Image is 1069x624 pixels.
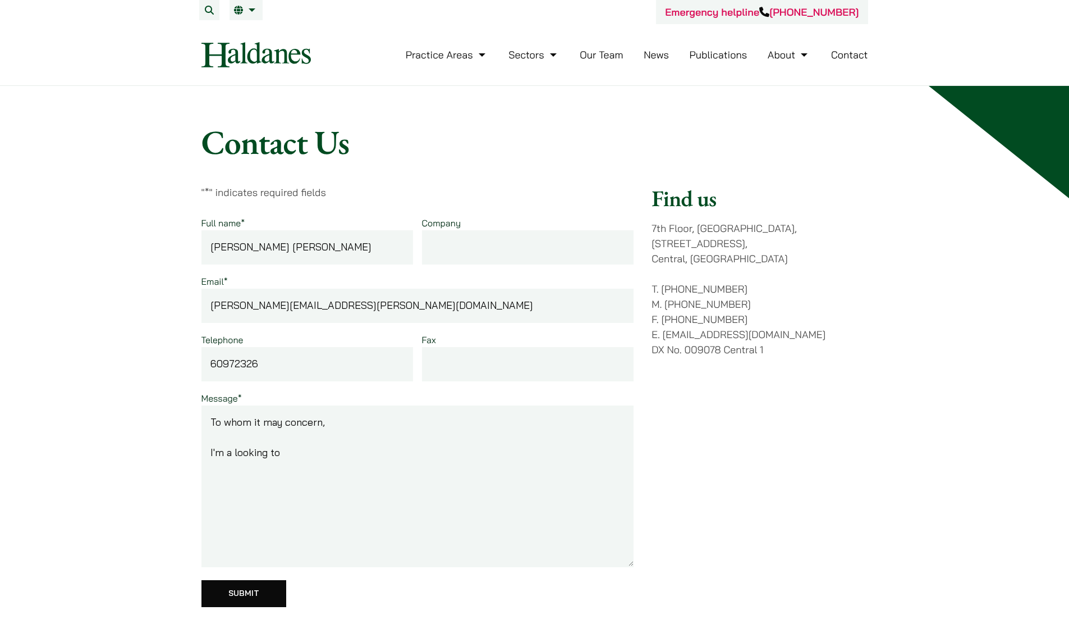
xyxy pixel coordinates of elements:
[690,48,747,61] a: Publications
[652,281,868,357] p: T. [PHONE_NUMBER] M. [PHONE_NUMBER] F. [PHONE_NUMBER] E. [EMAIL_ADDRESS][DOMAIN_NAME] DX No. 0090...
[644,48,669,61] a: News
[201,185,634,200] p: " " indicates required fields
[201,580,286,607] input: Submit
[831,48,868,61] a: Contact
[201,122,868,162] h1: Contact Us
[580,48,623,61] a: Our Team
[201,276,228,287] label: Email
[422,217,461,229] label: Company
[652,185,868,212] h2: Find us
[406,48,488,61] a: Practice Areas
[201,42,311,67] img: Logo of Haldanes
[201,393,242,404] label: Message
[201,217,245,229] label: Full name
[422,334,436,345] label: Fax
[201,334,244,345] label: Telephone
[665,6,859,19] a: Emergency helpline[PHONE_NUMBER]
[234,6,258,15] a: EN
[768,48,810,61] a: About
[652,221,868,266] p: 7th Floor, [GEOGRAPHIC_DATA], [STREET_ADDRESS], Central, [GEOGRAPHIC_DATA]
[508,48,559,61] a: Sectors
